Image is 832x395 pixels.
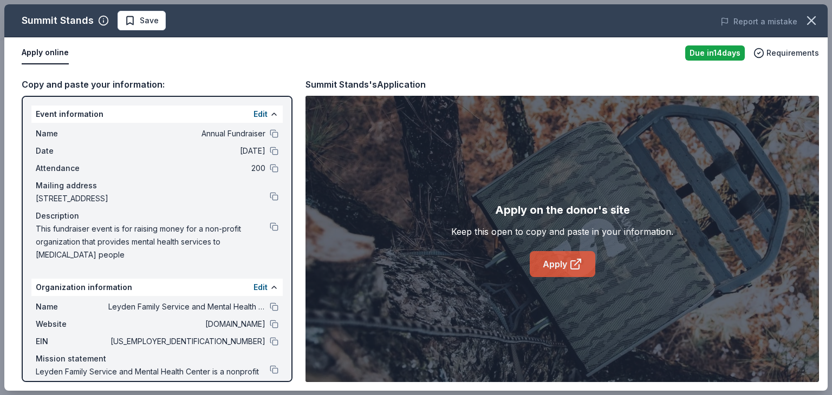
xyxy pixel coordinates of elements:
[108,318,265,331] span: [DOMAIN_NAME]
[22,77,292,91] div: Copy and paste your information:
[305,77,426,91] div: Summit Stands's Application
[31,106,283,123] div: Event information
[36,300,108,313] span: Name
[36,144,108,157] span: Date
[36,352,278,365] div: Mission statement
[118,11,166,30] button: Save
[766,47,819,60] span: Requirements
[22,12,94,29] div: Summit Stands
[108,144,265,157] span: [DATE]
[253,281,268,294] button: Edit
[31,279,283,296] div: Organization information
[36,318,108,331] span: Website
[36,335,108,348] span: EIN
[451,225,673,238] div: Keep this open to copy and paste in your information.
[495,201,630,219] div: Apply on the donor's site
[36,162,108,175] span: Attendance
[22,42,69,64] button: Apply online
[108,300,265,313] span: Leyden Family Service and Mental Health Center
[36,192,270,205] span: [STREET_ADDRESS]
[140,14,159,27] span: Save
[720,15,797,28] button: Report a mistake
[36,222,270,261] span: This fundraiser event is for raising money for a non-profit organization that provides mental hea...
[36,179,278,192] div: Mailing address
[753,47,819,60] button: Requirements
[530,251,595,277] a: Apply
[108,335,265,348] span: [US_EMPLOYER_IDENTIFICATION_NUMBER]
[108,162,265,175] span: 200
[36,209,278,222] div: Description
[253,108,268,121] button: Edit
[685,45,745,61] div: Due in 14 days
[36,127,108,140] span: Name
[108,127,265,140] span: Annual Fundraiser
